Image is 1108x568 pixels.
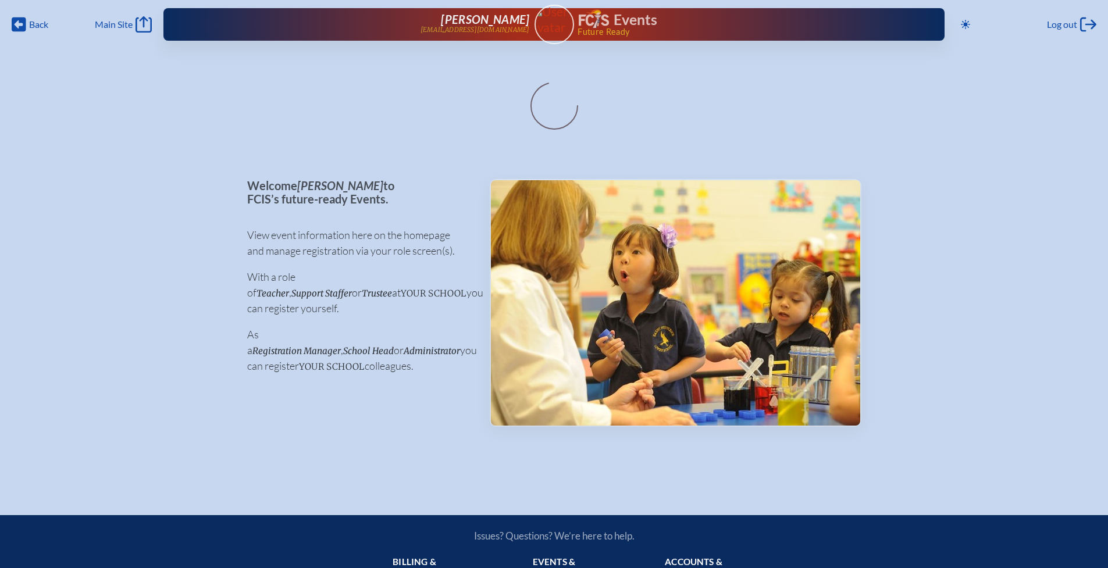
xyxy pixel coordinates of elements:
[535,5,574,44] a: User Avatar
[291,288,352,299] span: Support Staffer
[362,288,392,299] span: Trustee
[529,4,579,35] img: User Avatar
[201,13,530,36] a: [PERSON_NAME][EMAIL_ADDRESS][DOMAIN_NAME]
[297,178,383,192] span: [PERSON_NAME]
[256,288,289,299] span: Teacher
[343,345,394,356] span: School Head
[247,227,471,259] p: View event information here on the homepage and manage registration via your role screen(s).
[95,16,152,33] a: Main Site
[1047,19,1077,30] span: Log out
[350,530,759,542] p: Issues? Questions? We’re here to help.
[401,288,466,299] span: your school
[95,19,133,30] span: Main Site
[247,327,471,374] p: As a , or you can register colleagues.
[578,28,907,36] span: Future Ready
[404,345,460,356] span: Administrator
[491,180,860,426] img: Events
[29,19,48,30] span: Back
[421,26,530,34] p: [EMAIL_ADDRESS][DOMAIN_NAME]
[579,9,908,36] div: FCIS Events — Future ready
[247,179,471,205] p: Welcome to FCIS’s future-ready Events.
[252,345,341,356] span: Registration Manager
[299,361,365,372] span: your school
[441,12,529,26] span: [PERSON_NAME]
[247,269,471,316] p: With a role of , or at you can register yourself.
